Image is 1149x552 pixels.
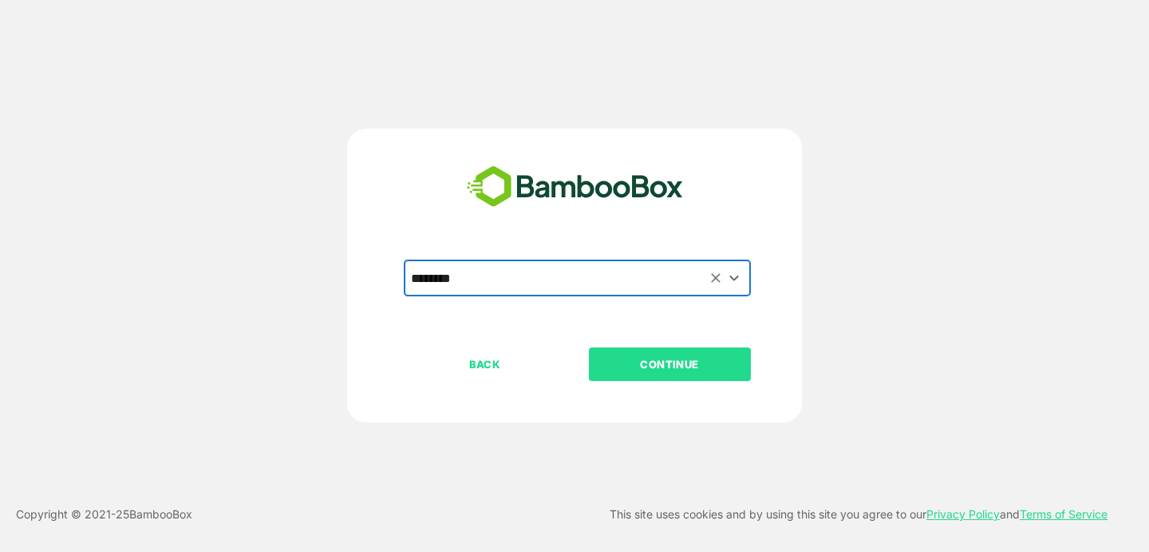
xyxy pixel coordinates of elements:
[589,347,751,381] button: CONTINUE
[405,355,565,373] p: BACK
[926,507,1000,521] a: Privacy Policy
[707,268,725,287] button: Clear
[724,267,745,288] button: Open
[1020,507,1108,521] a: Terms of Service
[590,355,749,373] p: CONTINUE
[458,161,692,213] img: bamboobox
[404,347,566,381] button: BACK
[16,505,192,524] p: Copyright © 2021- 25 BambooBox
[610,505,1108,524] p: This site uses cookies and by using this site you agree to our and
